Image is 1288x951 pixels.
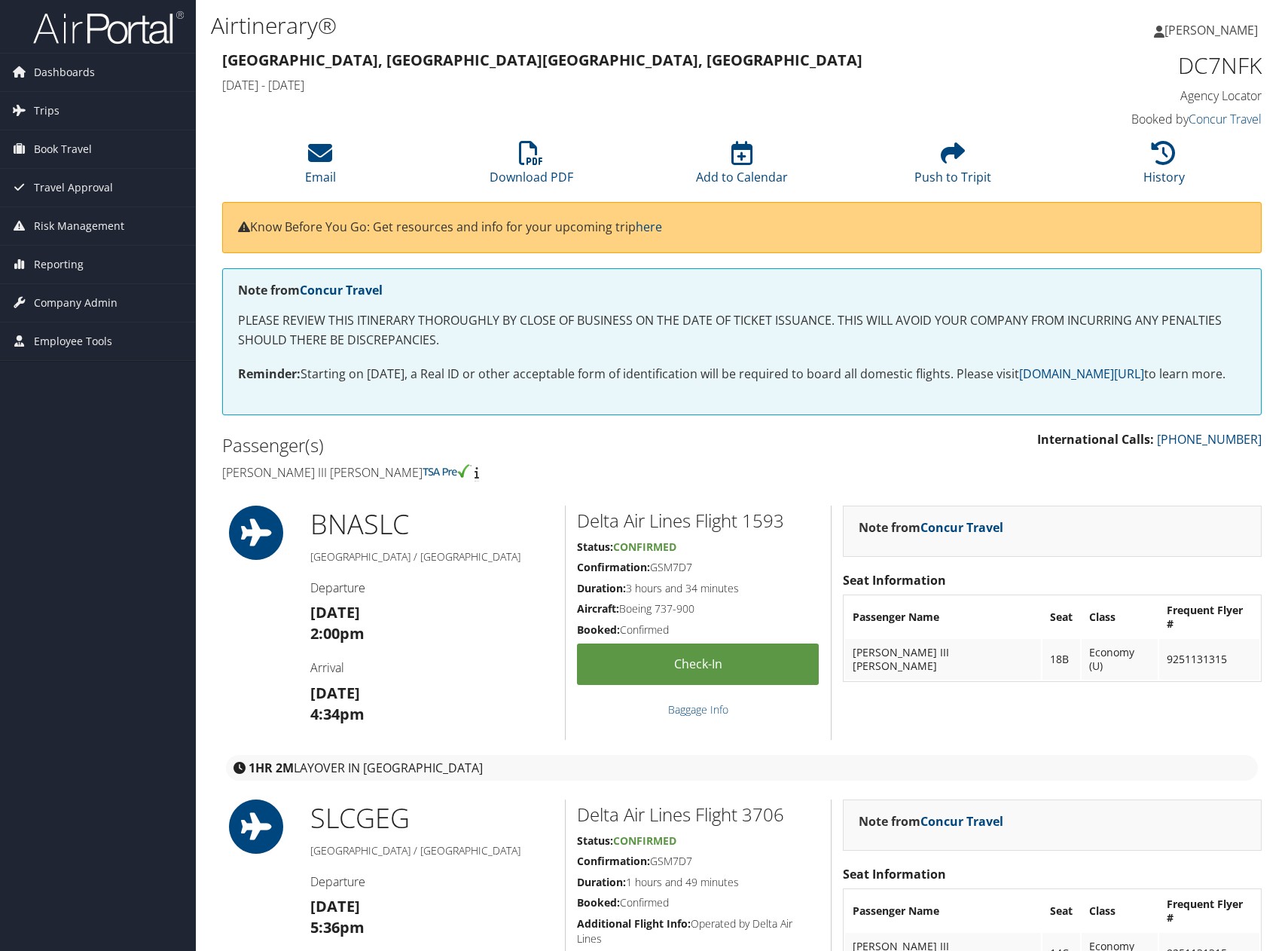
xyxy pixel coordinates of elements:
strong: Additional Flight Info: [577,916,691,931]
h4: Agency Locator [1019,87,1262,104]
strong: Aircraft: [577,601,619,616]
a: [PERSON_NAME] [1154,8,1273,53]
h4: [DATE] - [DATE] [222,77,997,93]
h2: Passenger(s) [222,433,731,458]
a: Concur Travel [1189,111,1262,127]
a: Email [305,149,336,185]
strong: Note from [859,519,1003,536]
a: [DOMAIN_NAME][URL] [1019,365,1144,382]
h1: SLC GEG [310,800,554,837]
strong: Note from [238,282,383,298]
strong: Booked: [577,622,620,637]
strong: [DATE] [310,896,360,916]
h4: Departure [310,873,554,890]
a: Push to Tripit [914,149,991,185]
th: Passenger Name [845,597,1041,638]
h5: Confirmed [577,895,819,910]
td: [PERSON_NAME] III [PERSON_NAME] [845,639,1041,680]
h5: Confirmed [577,622,819,638]
h5: [GEOGRAPHIC_DATA] / [GEOGRAPHIC_DATA] [310,549,554,564]
th: Frequent Flyer # [1159,597,1259,638]
a: Concur Travel [920,813,1003,830]
span: Book Travel [34,130,92,168]
span: Travel Approval [34,169,113,206]
h1: Airtinerary® [211,10,919,41]
a: Download PDF [490,149,573,185]
span: Confirmed [613,833,676,848]
strong: 2:00pm [310,623,365,644]
span: Confirmed [613,540,676,554]
td: 9251131315 [1159,639,1259,680]
h4: Departure [310,579,554,596]
p: Starting on [DATE], a Real ID or other acceptable form of identification will be required to boar... [238,365,1246,384]
th: Passenger Name [845,891,1041,931]
span: Company Admin [34,284,118,322]
strong: Duration: [577,875,626,889]
strong: Seat Information [843,572,946,589]
a: Baggage Info [668,702,728,717]
h2: Delta Air Lines Flight 3706 [577,802,819,827]
strong: Status: [577,833,613,848]
h1: DC7NFK [1019,50,1262,81]
span: [PERSON_NAME] [1164,22,1258,38]
a: Concur Travel [920,519,1003,536]
h5: Operated by Delta Air Lines [577,916,819,946]
th: Seat [1042,891,1080,931]
img: tsa-precheck.png [423,464,472,478]
strong: Status: [577,540,613,554]
td: 18B [1042,639,1080,680]
strong: Duration: [577,581,626,595]
th: Class [1082,597,1158,638]
strong: [GEOGRAPHIC_DATA], [GEOGRAPHIC_DATA] [GEOGRAPHIC_DATA], [GEOGRAPHIC_DATA] [222,50,862,70]
strong: Note from [859,813,1003,830]
a: Add to Calendar [696,149,788,185]
span: Dashboards [34,54,95,91]
h4: Booked by [1019,111,1262,127]
a: Concur Travel [300,282,383,298]
strong: Booked: [577,895,620,910]
h5: 1 hours and 49 minutes [577,875,819,890]
h4: Arrival [310,659,554,676]
h2: Delta Air Lines Flight 1593 [577,508,819,534]
strong: [DATE] [310,602,360,622]
a: here [636,219,662,235]
h5: 3 hours and 34 minutes [577,581,819,596]
h1: BNA SLC [310,506,554,543]
a: History [1143,149,1185,185]
strong: 4:34pm [310,704,365,724]
img: airportal-logo.png [33,10,184,45]
p: Know Before You Go: Get resources and info for your upcoming trip [238,218,1246,237]
h5: Boeing 737-900 [577,601,819,616]
strong: 1HR 2M [249,760,294,776]
h5: GSM7D7 [577,854,819,869]
strong: Confirmation: [577,560,650,574]
h5: GSM7D7 [577,560,819,575]
strong: 5:36pm [310,917,365,937]
h5: [GEOGRAPHIC_DATA] / [GEOGRAPHIC_DATA] [310,843,554,858]
span: Trips [34,92,60,130]
th: Class [1082,891,1158,931]
a: Check-in [577,644,819,685]
strong: Confirmation: [577,854,650,868]
strong: Seat Information [843,866,946,882]
p: PLEASE REVIEW THIS ITINERARY THOROUGHLY BY CLOSE OF BUSINESS ON THE DATE OF TICKET ISSUANCE. THIS... [238,311,1246,350]
h4: [PERSON_NAME] iii [PERSON_NAME] [222,464,731,481]
span: Reporting [34,246,84,283]
a: [PHONE_NUMBER] [1157,431,1262,448]
div: layover in [GEOGRAPHIC_DATA] [226,755,1258,781]
span: Employee Tools [34,323,112,360]
th: Frequent Flyer # [1159,891,1259,931]
strong: Reminder: [238,365,301,382]
strong: International Calls: [1037,431,1154,448]
td: Economy (U) [1082,639,1158,680]
span: Risk Management [34,207,124,245]
th: Seat [1042,597,1080,638]
strong: [DATE] [310,683,360,703]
